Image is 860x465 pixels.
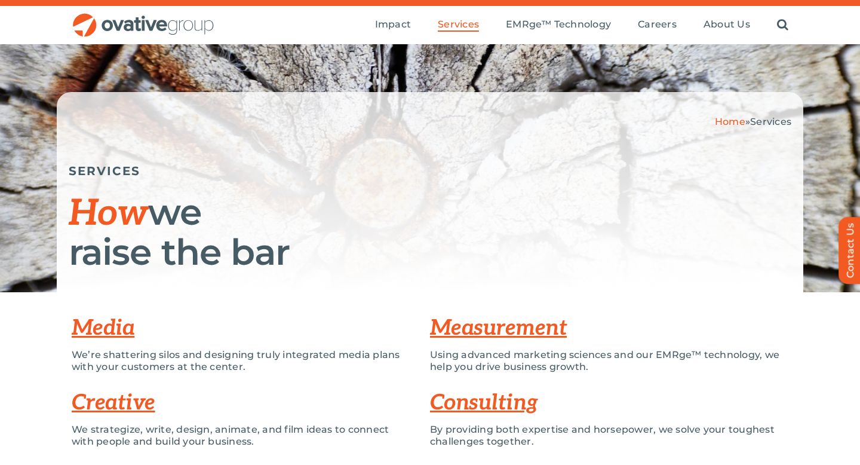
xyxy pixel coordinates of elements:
p: By providing both expertise and horsepower, we solve your toughest challenges together. [430,424,788,448]
nav: Menu [375,6,788,44]
a: Creative [72,390,155,416]
span: About Us [704,19,750,30]
span: » [715,116,791,127]
a: Services [438,19,479,32]
p: Using advanced marketing sciences and our EMRge™ technology, we help you drive business growth. [430,349,788,373]
span: How [69,192,148,235]
span: Services [438,19,479,30]
a: Consulting [430,390,538,416]
p: We strategize, write, design, animate, and film ideas to connect with people and build your busin... [72,424,412,448]
span: Impact [375,19,411,30]
a: Home [715,116,745,127]
a: About Us [704,19,750,32]
a: Careers [638,19,677,32]
span: Services [750,116,791,127]
span: Careers [638,19,677,30]
a: Search [777,19,788,32]
a: OG_Full_horizontal_RGB [72,12,215,23]
a: EMRge™ Technology [506,19,611,32]
span: EMRge™ Technology [506,19,611,30]
h5: SERVICES [69,164,791,178]
p: We’re shattering silos and designing truly integrated media plans with your customers at the center. [72,349,412,373]
a: Media [72,315,134,341]
a: Impact [375,19,411,32]
h1: we raise the bar [69,193,791,271]
a: Measurement [430,315,567,341]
